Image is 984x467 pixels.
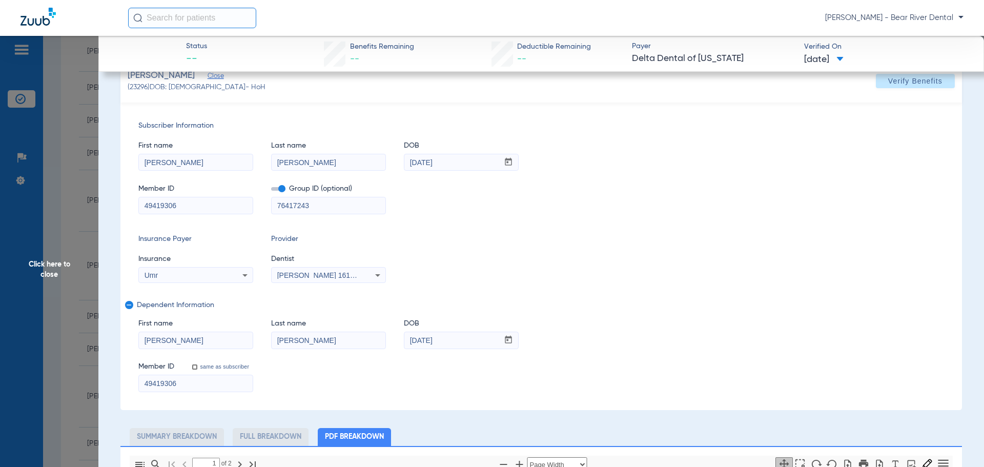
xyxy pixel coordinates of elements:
button: Open calendar [499,332,519,349]
mat-icon: remove [125,301,131,313]
span: Close [208,72,217,82]
span: DOB [404,318,519,329]
span: DOB [404,140,519,151]
span: Subscriber Information [138,120,944,131]
li: PDF Breakdown [318,428,391,446]
span: Insurance [138,254,253,265]
span: [PERSON_NAME] [128,69,195,82]
input: Search for patients [128,8,256,28]
span: First name [138,140,253,151]
span: Payer [632,41,795,52]
button: Verify Benefits [876,74,955,88]
iframe: Chat Widget [933,418,984,467]
span: Member ID [138,361,174,372]
li: Full Breakdown [233,428,309,446]
span: Insurance Payer [138,234,253,245]
span: First name [138,318,253,329]
button: Open calendar [499,154,519,171]
span: Verify Benefits [888,77,942,85]
span: Member ID [138,184,253,194]
span: -- [350,54,359,64]
span: Status [186,41,207,52]
label: same as subscriber [198,363,250,370]
span: Umr [145,271,158,279]
span: [DATE] [804,53,844,66]
span: Deductible Remaining [517,42,591,52]
span: Benefits Remaining [350,42,414,52]
span: [PERSON_NAME] 1619600715 [277,271,378,279]
span: Provider [271,234,386,245]
span: (23296) DOB: [DEMOGRAPHIC_DATA] - HoH [128,82,265,93]
img: Search Icon [133,13,142,23]
img: Zuub Logo [20,8,56,26]
li: Summary Breakdown [130,428,224,446]
span: [PERSON_NAME] - Bear River Dental [825,13,963,23]
span: Group ID (optional) [271,184,386,194]
span: Dentist [271,254,386,265]
span: Last name [271,140,386,151]
span: Dependent Information [137,301,942,309]
span: Verified On [804,42,968,52]
span: -- [186,52,207,67]
span: Delta Dental of [US_STATE] [632,52,795,65]
span: -- [517,54,526,64]
span: Last name [271,318,386,329]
